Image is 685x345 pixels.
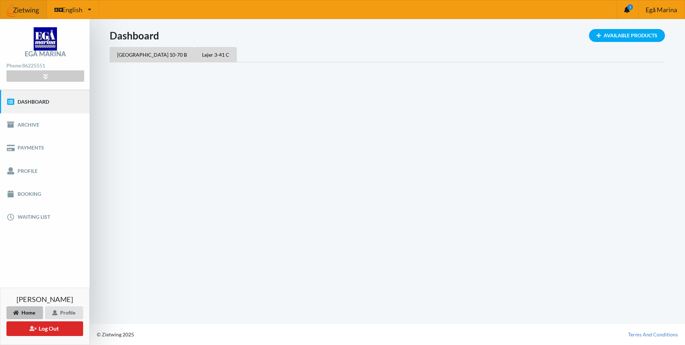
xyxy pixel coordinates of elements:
div: Egå Marina [25,51,66,57]
div: Home [6,306,43,319]
i: 1 [627,4,633,10]
span: Egå Marina [646,6,677,13]
div: Profile [45,306,83,319]
strong: 86225551 [22,62,45,68]
div: Phone: [6,61,84,71]
span: [PERSON_NAME] [16,296,73,303]
div: Available Products [589,29,665,42]
h1: Dashboard [110,29,665,42]
a: Terms And Conditions [628,331,678,338]
button: Log Out [6,321,83,336]
span: English [62,6,82,13]
div: Lejer 3-41 C [195,47,237,62]
img: logo [34,27,57,51]
div: [GEOGRAPHIC_DATA] 10-70 B [110,47,195,62]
